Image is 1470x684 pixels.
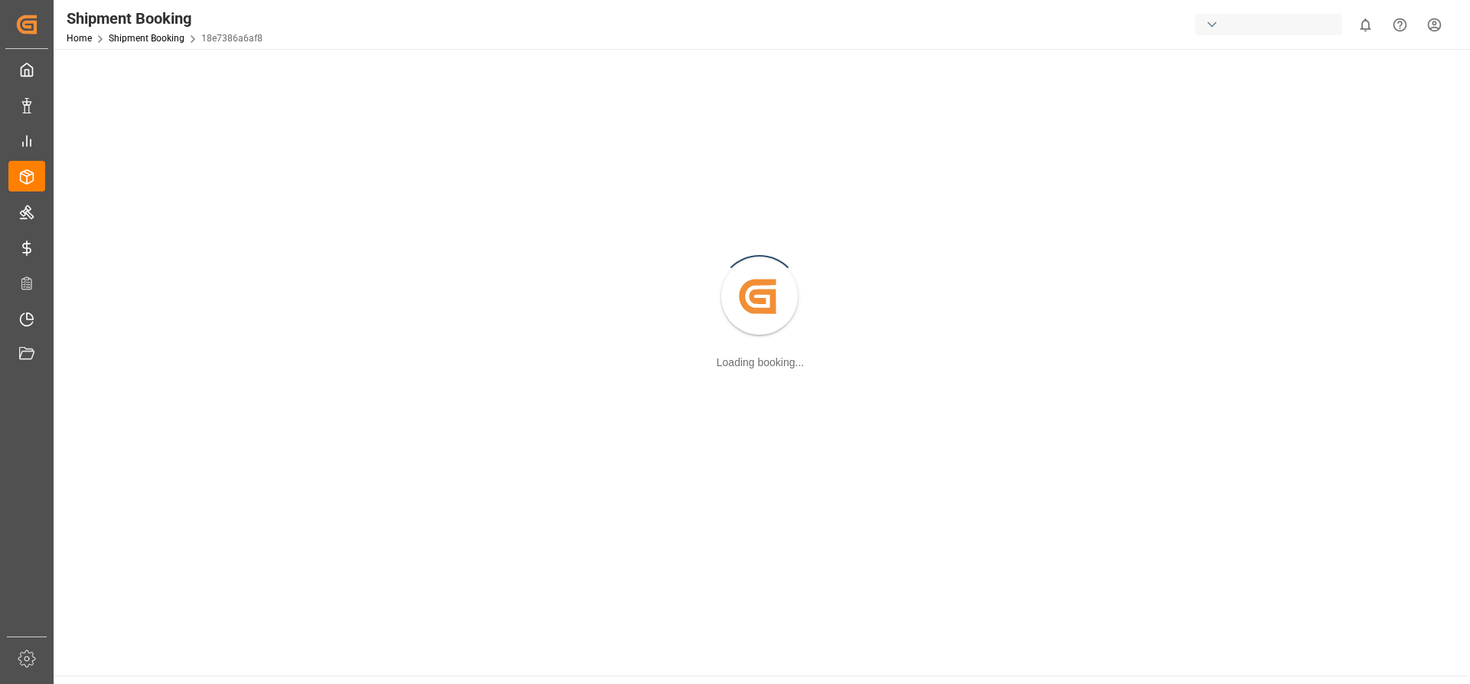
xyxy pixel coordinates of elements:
[1383,8,1417,42] button: Help Center
[717,355,804,371] div: Loading booking...
[67,7,263,30] div: Shipment Booking
[109,33,185,44] a: Shipment Booking
[1348,8,1383,42] button: show 0 new notifications
[67,33,92,44] a: Home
